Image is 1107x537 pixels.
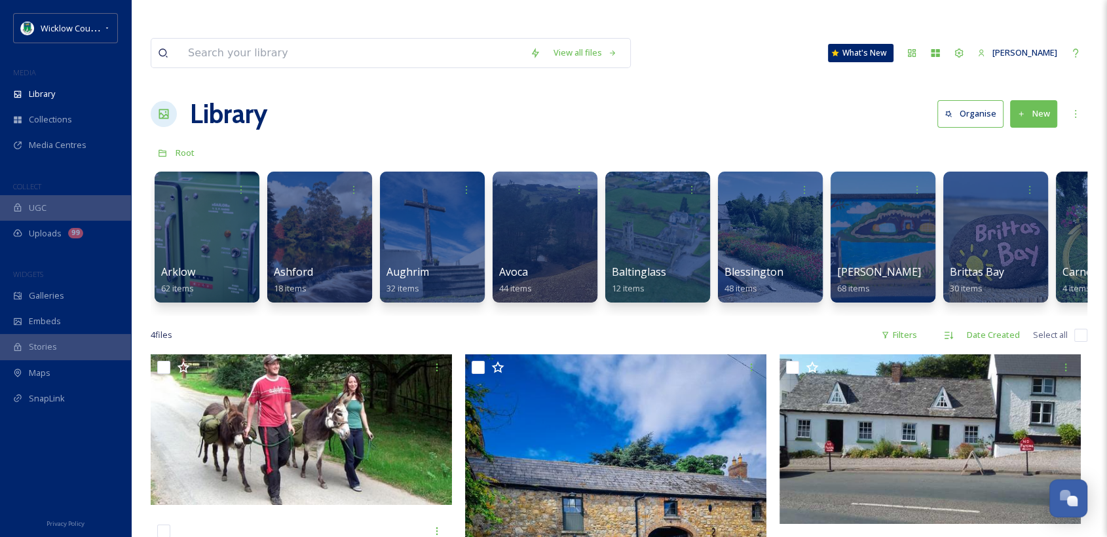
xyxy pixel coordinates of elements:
span: Stories [29,341,57,353]
span: Library [29,88,55,100]
span: Aughrim [386,265,429,279]
input: Search your library [181,39,523,67]
span: 4 file s [151,329,172,341]
a: What's New [828,44,893,62]
a: Avoca44 items [499,266,532,294]
span: 48 items [724,282,757,294]
span: Collections [29,113,72,126]
span: COLLECT [13,181,41,191]
span: Carnew [1062,265,1100,279]
span: 30 items [950,282,983,294]
span: [PERSON_NAME] [992,46,1057,58]
img: Weavers Cottage Image Clonegal.jpg [779,354,1081,524]
span: 68 items [837,282,870,294]
span: 32 items [386,282,419,294]
span: UGC [29,202,47,214]
span: Galleries [29,289,64,302]
img: download%20(9).png [21,22,34,35]
a: [PERSON_NAME]68 items [837,266,921,294]
span: Avoca [499,265,528,279]
span: 44 items [499,282,532,294]
span: 4 items [1062,282,1091,294]
span: SnapLink [29,392,65,405]
span: Uploads [29,227,62,240]
a: View all files [547,40,624,65]
span: WIDGETS [13,269,43,279]
div: Date Created [960,322,1026,348]
a: Library [190,94,267,134]
a: Privacy Policy [47,515,84,530]
button: Organise [937,100,1004,127]
div: 99 [68,228,83,238]
a: Aughrim32 items [386,266,429,294]
span: 62 items [161,282,194,294]
a: [PERSON_NAME] [971,40,1064,65]
span: Privacy Policy [47,519,84,528]
a: Baltinglass12 items [612,266,666,294]
span: Wicklow County Council [41,22,133,34]
a: Root [176,145,195,160]
button: Open Chat [1049,479,1087,517]
span: Ashford [274,265,313,279]
a: Blessington48 items [724,266,783,294]
span: Embeds [29,315,61,327]
span: MEDIA [13,67,36,77]
a: Organise [937,100,1010,127]
span: Root [176,147,195,158]
span: [PERSON_NAME] [837,265,921,279]
a: Carnew4 items [1062,266,1100,294]
a: Arklow62 items [161,266,195,294]
span: 18 items [274,282,307,294]
div: Filters [874,322,924,348]
img: donkey_walking_main.jpg [151,354,452,505]
span: Brittas Bay [950,265,1004,279]
a: Ashford18 items [274,266,313,294]
span: Arklow [161,265,195,279]
span: Media Centres [29,139,86,151]
button: New [1010,100,1057,127]
span: Maps [29,367,50,379]
span: 12 items [612,282,645,294]
span: Select all [1033,329,1068,341]
a: Brittas Bay30 items [950,266,1004,294]
span: Blessington [724,265,783,279]
span: Baltinglass [612,265,666,279]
